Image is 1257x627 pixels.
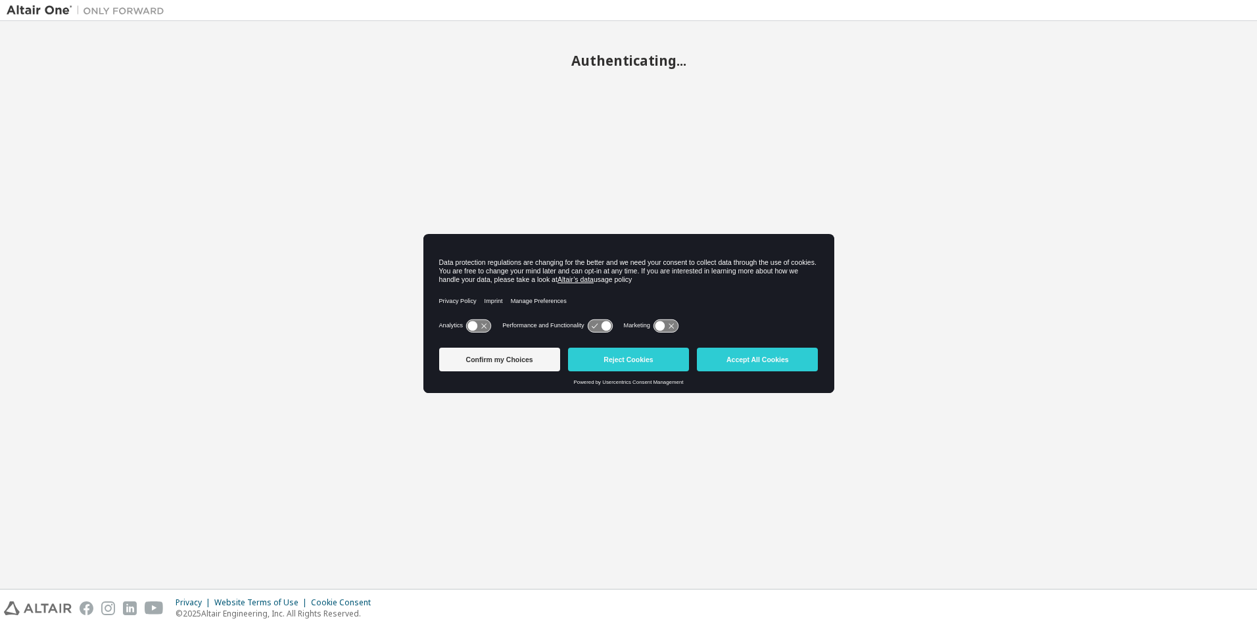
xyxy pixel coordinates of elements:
[145,601,164,615] img: youtube.svg
[176,597,214,608] div: Privacy
[7,4,171,17] img: Altair One
[123,601,137,615] img: linkedin.svg
[7,52,1250,69] h2: Authenticating...
[101,601,115,615] img: instagram.svg
[311,597,379,608] div: Cookie Consent
[214,597,311,608] div: Website Terms of Use
[4,601,72,615] img: altair_logo.svg
[80,601,93,615] img: facebook.svg
[176,608,379,619] p: © 2025 Altair Engineering, Inc. All Rights Reserved.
